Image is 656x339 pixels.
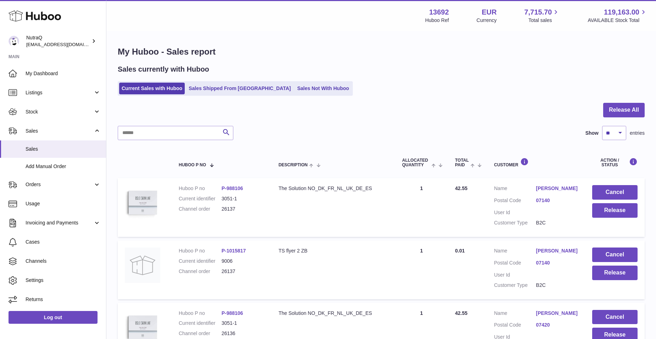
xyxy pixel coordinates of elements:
td: 1 [395,178,448,237]
h2: Sales currently with Huboo [118,65,209,74]
dt: Customer Type [494,282,536,289]
dt: Huboo P no [179,248,222,254]
dd: 9006 [222,258,265,265]
dt: User Id [494,272,536,278]
dt: Name [494,185,536,194]
span: Orders [26,181,93,188]
dt: Customer Type [494,219,536,226]
span: entries [630,130,645,137]
span: 42.55 [455,185,467,191]
a: [PERSON_NAME] [536,185,578,192]
strong: 13692 [429,7,449,17]
div: Action / Status [592,158,638,167]
div: NutraQ [26,34,90,48]
a: [PERSON_NAME] [536,310,578,317]
img: 136921728478892.jpg [125,185,160,221]
dt: Huboo P no [179,310,222,317]
dt: Channel order [179,206,222,212]
dt: Postal Code [494,322,536,330]
span: Stock [26,109,93,115]
h1: My Huboo - Sales report [118,46,645,57]
span: 119,163.00 [604,7,639,17]
a: Log out [9,311,98,324]
dd: B2C [536,219,578,226]
span: Total paid [455,158,469,167]
span: AVAILABLE Stock Total [588,17,647,24]
dd: 3051-1 [222,195,265,202]
span: Usage [26,200,101,207]
button: Release [592,203,638,218]
span: Settings [26,277,101,284]
a: 7,715.70 Total sales [524,7,560,24]
dd: 26137 [222,268,265,275]
dt: Name [494,248,536,256]
div: TS flyer 2 ZB [278,248,388,254]
span: ALLOCATED Quantity [402,158,430,167]
span: Add Manual Order [26,163,101,170]
span: [EMAIL_ADDRESS][DOMAIN_NAME] [26,41,104,47]
dt: Current identifier [179,195,222,202]
span: Description [278,163,307,167]
span: Channels [26,258,101,265]
td: 1 [395,240,448,299]
dt: User Id [494,209,536,216]
div: Huboo Ref [425,17,449,24]
a: 07140 [536,197,578,204]
dt: Postal Code [494,197,536,206]
span: 7,715.70 [524,7,552,17]
span: Returns [26,296,101,303]
div: The Solution NO_DK_FR_NL_UK_DE_ES [278,185,388,192]
span: Huboo P no [179,163,206,167]
a: Sales Shipped From [GEOGRAPHIC_DATA] [186,83,293,94]
span: 0.01 [455,248,465,254]
span: Cases [26,239,101,245]
span: Invoicing and Payments [26,219,93,226]
dd: B2C [536,282,578,289]
div: Customer [494,158,578,167]
span: My Dashboard [26,70,101,77]
a: P-988106 [222,185,243,191]
span: Listings [26,89,93,96]
dt: Huboo P no [179,185,222,192]
a: 119,163.00 AVAILABLE Stock Total [588,7,647,24]
span: Total sales [528,17,560,24]
dt: Current identifier [179,320,222,327]
button: Cancel [592,248,638,262]
span: 42.55 [455,310,467,316]
a: 07140 [536,260,578,266]
a: Sales Not With Huboo [295,83,351,94]
dd: 3051-1 [222,320,265,327]
dt: Name [494,310,536,318]
button: Cancel [592,310,638,324]
div: Currency [477,17,497,24]
strong: EUR [482,7,496,17]
dt: Postal Code [494,260,536,268]
a: Current Sales with Huboo [119,83,185,94]
label: Show [585,130,599,137]
img: log@nutraq.com [9,36,19,46]
span: Sales [26,146,101,152]
dt: Current identifier [179,258,222,265]
img: no-photo.jpg [125,248,160,283]
dt: Channel order [179,330,222,337]
a: P-988106 [222,310,243,316]
dd: 26136 [222,330,265,337]
a: 07420 [536,322,578,328]
dd: 26137 [222,206,265,212]
dt: Channel order [179,268,222,275]
a: [PERSON_NAME] [536,248,578,254]
button: Release [592,266,638,280]
div: The Solution NO_DK_FR_NL_UK_DE_ES [278,310,388,317]
span: Sales [26,128,93,134]
button: Cancel [592,185,638,200]
a: P-1015817 [222,248,246,254]
button: Release All [603,103,645,117]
